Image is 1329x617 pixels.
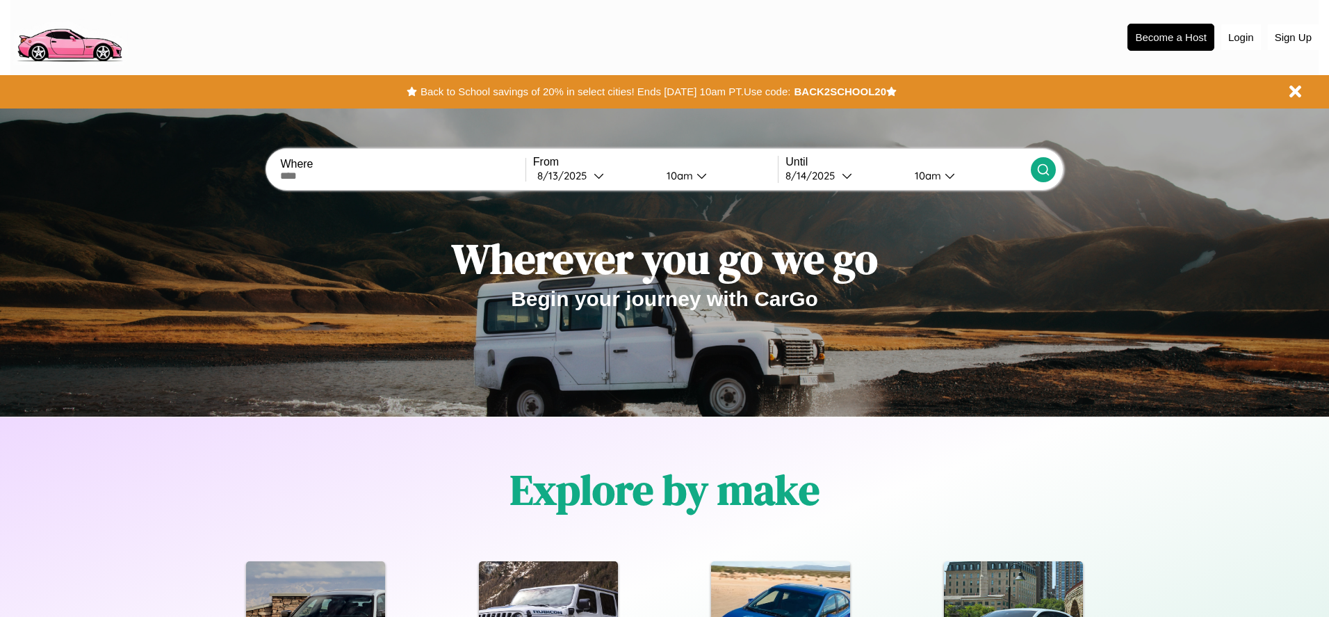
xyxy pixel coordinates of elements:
div: 10am [908,169,945,182]
label: From [533,156,778,168]
label: Until [785,156,1030,168]
button: Back to School savings of 20% in select cities! Ends [DATE] 10am PT.Use code: [417,82,794,102]
label: Where [280,158,525,170]
button: Sign Up [1268,24,1319,50]
button: Login [1221,24,1261,50]
b: BACK2SCHOOL20 [794,86,886,97]
button: 10am [655,168,778,183]
div: 8 / 14 / 2025 [785,169,842,182]
div: 10am [660,169,696,182]
button: Become a Host [1127,24,1214,51]
button: 8/13/2025 [533,168,655,183]
div: 8 / 13 / 2025 [537,169,594,182]
h1: Explore by make [510,461,820,518]
img: logo [10,7,128,65]
button: 10am [904,168,1030,183]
